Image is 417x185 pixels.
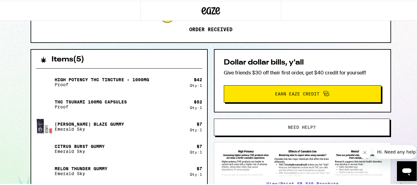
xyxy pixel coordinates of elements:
h2: Items ( 5 ) [52,55,84,62]
span: Need help? [288,124,316,128]
p: Order received [189,26,232,32]
iframe: Close message [359,145,371,158]
button: Need help? [214,118,390,135]
p: Emerald Sky [55,148,105,153]
div: Qty: 1 [190,127,202,131]
h2: Dollar dollar bills, y'all [224,58,381,65]
p: [PERSON_NAME] Blaze Gummy [55,121,124,126]
button: Earn Eaze Credit [224,84,381,102]
iframe: Button to launch messaging window [397,160,417,180]
span: Hi. Need any help? [4,4,44,9]
p: Emerald Sky [55,126,124,131]
div: Qty: 1 [190,149,202,153]
div: $ 52 [194,99,202,103]
div: $ 7 [197,165,202,170]
div: Qty: 1 [190,105,202,109]
p: Proof [55,103,127,108]
iframe: Message from company [373,144,417,158]
p: Melon Thunder Gummy [55,165,107,170]
div: Qty: 1 [190,82,202,86]
img: Melon Thunder Gummy [36,162,53,179]
img: Berry Blaze Gummy [36,118,53,134]
img: High Potency THC Tincture - 1000mg [36,73,53,90]
div: $ 7 [197,143,202,148]
p: Give friends $30 off their first order, get $40 credit for yourself! [224,69,381,75]
p: Citrus Burst Gummy [55,143,105,148]
p: Proof [55,81,149,86]
img: THC Tsunami 100mg Capsules [36,95,53,112]
p: Emerald Sky [55,170,107,175]
div: $ 42 [194,76,202,81]
img: Citrus Burst Gummy [36,139,53,157]
p: THC Tsunami 100mg Capsules [55,99,127,103]
div: $ 7 [197,121,202,126]
p: High Potency THC Tincture - 1000mg [55,76,149,81]
img: SB 540 Brochure preview [220,148,385,176]
div: Qty: 1 [190,171,202,175]
span: Earn Eaze Credit [275,91,319,95]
